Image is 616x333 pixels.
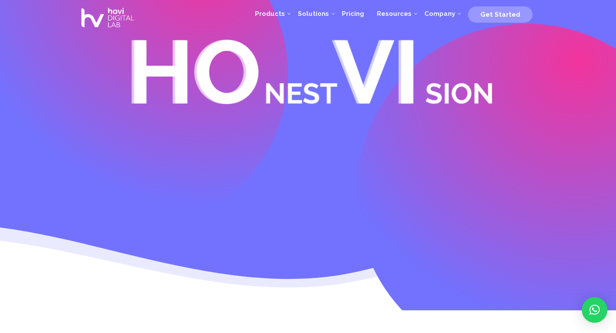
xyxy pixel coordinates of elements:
[468,7,533,20] a: Get Started
[255,10,285,18] span: Products
[298,10,329,18] span: Solutions
[480,11,520,18] span: Get Started
[335,1,370,27] a: Pricing
[342,10,364,18] span: Pricing
[377,10,412,18] span: Resources
[418,1,462,27] a: Company
[370,1,418,27] a: Resources
[249,1,291,27] a: Products
[424,10,455,18] span: Company
[291,1,335,27] a: Solutions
